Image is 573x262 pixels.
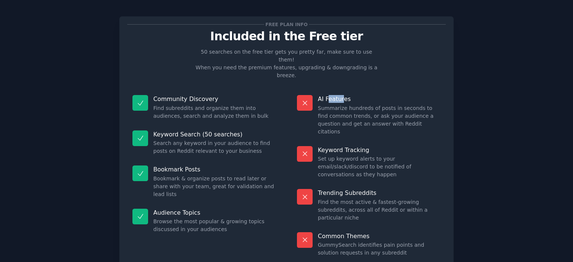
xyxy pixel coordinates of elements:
p: Keyword Search (50 searches) [153,130,276,138]
p: Keyword Tracking [318,146,441,154]
span: Free plan info [264,20,309,28]
dd: Summarize hundreds of posts in seconds to find common trends, or ask your audience a question and... [318,104,441,136]
p: 50 searches on the free tier gets you pretty far, make sure to use them! When you need the premiu... [192,48,381,79]
dd: Set up keyword alerts to your email/slack/discord to be notified of conversations as they happen [318,155,441,179]
p: Community Discovery [153,95,276,103]
p: Trending Subreddits [318,189,441,197]
p: AI Features [318,95,441,103]
dd: GummySearch identifies pain points and solution requests in any subreddit [318,241,441,257]
dd: Bookmark & organize posts to read later or share with your team, great for validation and lead lists [153,175,276,198]
dd: Search any keyword in your audience to find posts on Reddit relevant to your business [153,139,276,155]
dd: Browse the most popular & growing topics discussed in your audiences [153,218,276,233]
p: Audience Topics [153,209,276,217]
p: Included in the Free tier [127,30,446,43]
dd: Find subreddits and organize them into audiences, search and analyze them in bulk [153,104,276,120]
p: Bookmark Posts [153,165,276,173]
p: Common Themes [318,232,441,240]
dd: Find the most active & fastest-growing subreddits, across all of Reddit or within a particular niche [318,198,441,222]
